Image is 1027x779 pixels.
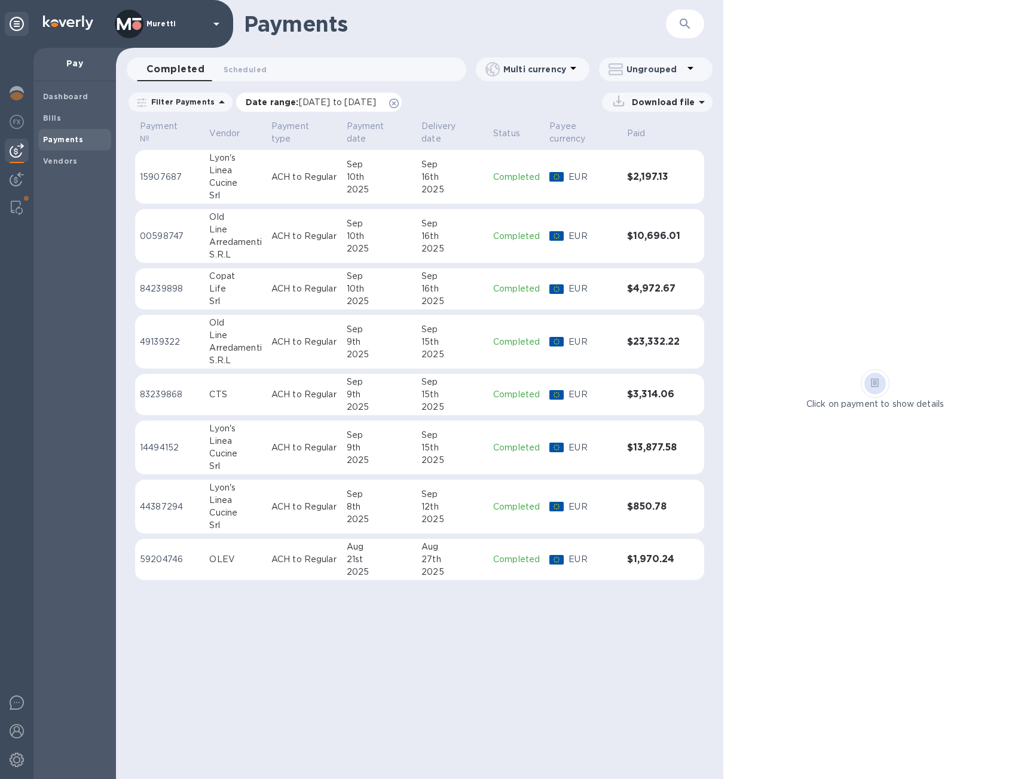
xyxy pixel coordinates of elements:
div: Sep [421,270,484,283]
div: Unpin categories [5,12,29,36]
p: ACH to Regular [271,553,337,566]
p: 84239898 [140,283,200,295]
p: Completed [493,230,540,243]
div: 15th [421,388,484,401]
div: 2025 [347,566,412,578]
div: 2025 [421,401,484,413]
p: Download file [627,96,695,108]
div: S.R.L [209,354,261,367]
p: Payee currency [549,120,602,145]
div: 2025 [347,295,412,308]
p: Ungrouped [626,63,683,75]
div: Srl [209,460,261,473]
h3: $850.78 [627,501,680,513]
div: 16th [421,283,484,295]
p: ACH to Regular [271,501,337,513]
div: 27th [421,553,484,566]
p: Date range : [246,96,382,108]
div: 16th [421,230,484,243]
p: EUR [568,441,618,454]
h3: $10,696.01 [627,231,680,242]
p: 15907687 [140,171,200,183]
h3: $4,972.67 [627,283,680,295]
div: Life [209,283,261,295]
div: Aug [421,541,484,553]
div: Srl [209,189,261,202]
p: EUR [568,230,618,243]
p: Paid [627,127,646,140]
p: EUR [568,171,618,183]
div: 2025 [421,566,484,578]
div: Old [209,211,261,223]
h3: $1,970.24 [627,554,680,565]
div: Arredamenti [209,342,261,354]
b: Vendors [43,157,78,165]
span: Payment № [140,120,200,145]
div: Line [209,329,261,342]
div: 8th [347,501,412,513]
p: Delivery date [421,120,468,145]
div: 2025 [347,348,412,361]
p: ACH to Regular [271,230,337,243]
div: Date range:[DATE] to [DATE] [236,93,402,112]
div: 10th [347,283,412,295]
div: Old [209,317,261,329]
div: Sep [347,217,412,230]
div: 9th [347,336,412,348]
div: Sep [421,323,484,336]
p: EUR [568,388,618,401]
span: Status [493,127,536,140]
div: 2025 [347,513,412,526]
div: Sep [347,488,412,501]
p: Muretti [146,20,206,28]
p: Completed [493,283,540,295]
p: ACH to Regular [271,388,337,401]
div: Lyon's [209,152,261,164]
div: Srl [209,519,261,532]
div: 2025 [421,295,484,308]
div: Arredamenti [209,236,261,249]
div: 10th [347,171,412,183]
p: EUR [568,553,618,566]
div: 2025 [421,348,484,361]
div: Lyon's [209,481,261,494]
div: Copat [209,270,261,283]
h3: $3,314.06 [627,389,680,400]
img: Logo [43,16,93,30]
p: 14494152 [140,441,200,454]
div: 2025 [347,401,412,413]
p: 59204746 [140,553,200,566]
div: 2025 [421,513,484,526]
div: CTS [209,388,261,401]
p: 00598747 [140,230,200,243]
b: Dashboard [43,92,88,101]
p: 83239868 [140,388,200,401]
div: 2025 [347,243,412,255]
span: Delivery date [421,120,484,145]
h3: $13,877.58 [627,442,680,453]
div: 10th [347,230,412,243]
p: Vendor [209,127,240,140]
div: 2025 [347,454,412,467]
div: 2025 [421,183,484,196]
span: [DATE] to [DATE] [299,97,376,107]
span: Payment type [271,120,337,145]
p: EUR [568,283,618,295]
b: Bills [43,114,61,122]
p: 49139322 [140,336,200,348]
div: Aug [347,541,412,553]
div: Sep [421,488,484,501]
p: EUR [568,336,618,348]
p: Multi currency [503,63,566,75]
p: ACH to Regular [271,336,337,348]
div: Sep [347,429,412,441]
div: Sep [347,323,412,336]
div: Cucine [209,507,261,519]
div: 15th [421,336,484,348]
p: Completed [493,553,540,566]
div: Linea [209,435,261,447]
p: ACH to Regular [271,441,337,454]
p: Payment № [140,120,184,145]
h3: $23,332.22 [627,336,680,348]
div: 9th [347,388,412,401]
